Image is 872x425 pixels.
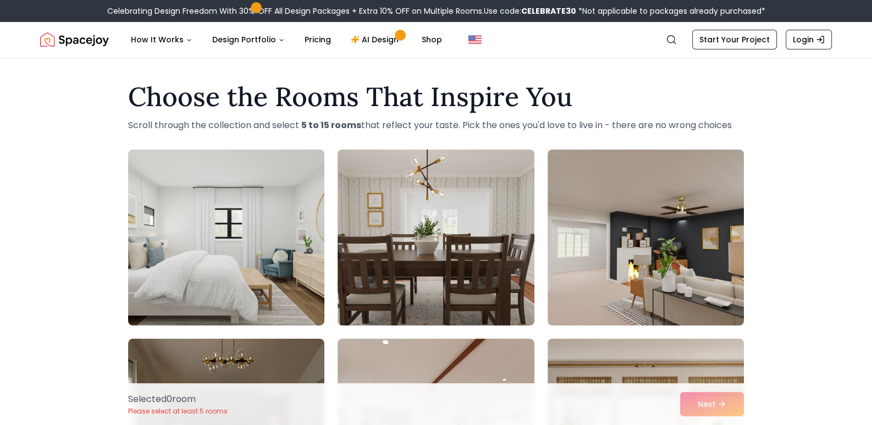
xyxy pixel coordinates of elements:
[40,29,109,51] img: Spacejoy Logo
[40,29,109,51] a: Spacejoy
[128,119,744,132] p: Scroll through the collection and select that reflect your taste. Pick the ones you'd love to liv...
[576,5,765,16] span: *Not applicable to packages already purchased*
[484,5,576,16] span: Use code:
[338,150,534,325] img: Room room-2
[413,29,451,51] a: Shop
[468,33,482,46] img: United States
[122,29,201,51] button: How It Works
[128,407,228,416] p: Please select at least 5 rooms
[122,29,451,51] nav: Main
[692,30,777,49] a: Start Your Project
[296,29,340,51] a: Pricing
[128,84,744,110] h1: Choose the Rooms That Inspire You
[521,5,576,16] b: CELEBRATE30
[786,30,832,49] a: Login
[107,5,765,16] div: Celebrating Design Freedom With 30% OFF All Design Packages + Extra 10% OFF on Multiple Rooms.
[548,150,744,325] img: Room room-3
[128,393,228,406] p: Selected 0 room
[128,150,324,325] img: Room room-1
[301,119,361,131] strong: 5 to 15 rooms
[203,29,294,51] button: Design Portfolio
[342,29,411,51] a: AI Design
[40,22,832,57] nav: Global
